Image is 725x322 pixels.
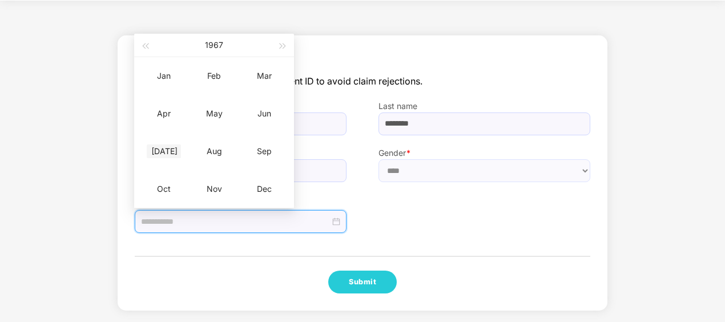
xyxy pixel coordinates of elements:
[135,53,590,74] span: Father Detail
[147,144,181,158] div: [DATE]
[139,57,189,95] td: 1967-01
[328,271,397,293] button: Submit
[239,95,289,132] td: 1967-06
[247,69,281,83] div: Mar
[189,57,239,95] td: 1967-02
[205,34,223,57] button: 1967
[197,144,231,158] div: Aug
[189,95,239,132] td: 1967-05
[139,170,189,208] td: 1967-10
[135,74,590,88] span: The detail should be as per government ID to avoid claim rejections.
[239,132,289,170] td: 1967-09
[247,107,281,120] div: Jun
[239,57,289,95] td: 1967-03
[147,182,181,196] div: Oct
[197,107,231,120] div: May
[239,170,289,208] td: 1967-12
[147,107,181,120] div: Apr
[247,182,281,196] div: Dec
[378,100,590,112] label: Last name
[247,144,281,158] div: Sep
[139,95,189,132] td: 1967-04
[197,182,231,196] div: Nov
[378,147,590,159] label: Gender
[197,69,231,83] div: Feb
[189,132,239,170] td: 1967-08
[189,170,239,208] td: 1967-11
[139,132,189,170] td: 1967-07
[147,69,181,83] div: Jan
